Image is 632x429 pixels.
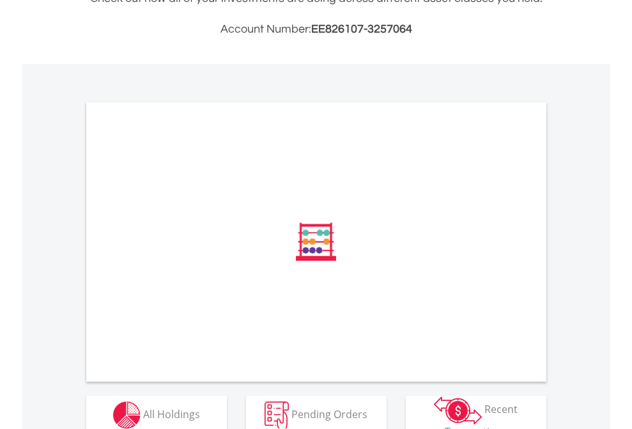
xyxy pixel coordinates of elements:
span: EE826107-3257064 [311,23,412,35]
img: transactions-zar-wht.png [434,396,482,425]
span: Pending Orders [291,407,367,421]
h3: Account Number: [86,20,546,38]
span: All Holdings [143,407,200,421]
img: pending_instructions-wht.png [265,402,289,429]
img: holdings-wht.png [113,402,141,429]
